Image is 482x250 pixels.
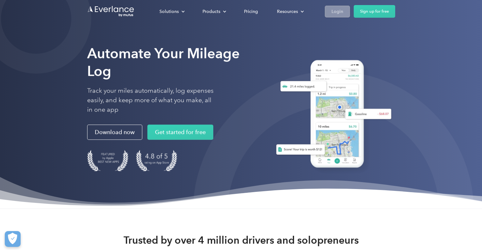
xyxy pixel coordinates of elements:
button: Cookies Settings [5,231,21,247]
div: Products [202,8,220,15]
div: Resources [271,6,309,17]
div: Login [331,8,343,15]
div: Products [196,6,231,17]
div: Pricing [244,8,258,15]
p: Track your miles automatically, log expenses easily, and keep more of what you make, all in one app [87,86,214,114]
img: 4.9 out of 5 stars on the app store [136,150,177,171]
div: Solutions [153,6,190,17]
strong: Automate Your Mileage Log [87,45,240,79]
img: Badge for Featured by Apple Best New Apps [87,150,128,171]
img: Everlance, mileage tracker app, expense tracking app [268,55,395,175]
div: Solutions [159,8,179,15]
a: Login [325,6,350,17]
div: Resources [277,8,298,15]
a: Pricing [238,6,264,17]
a: Download now [87,125,142,140]
a: Sign up for free [354,5,395,18]
a: Go to homepage [87,5,135,17]
a: Get started for free [147,125,213,140]
strong: Trusted by over 4 million drivers and solopreneurs [124,234,359,247]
